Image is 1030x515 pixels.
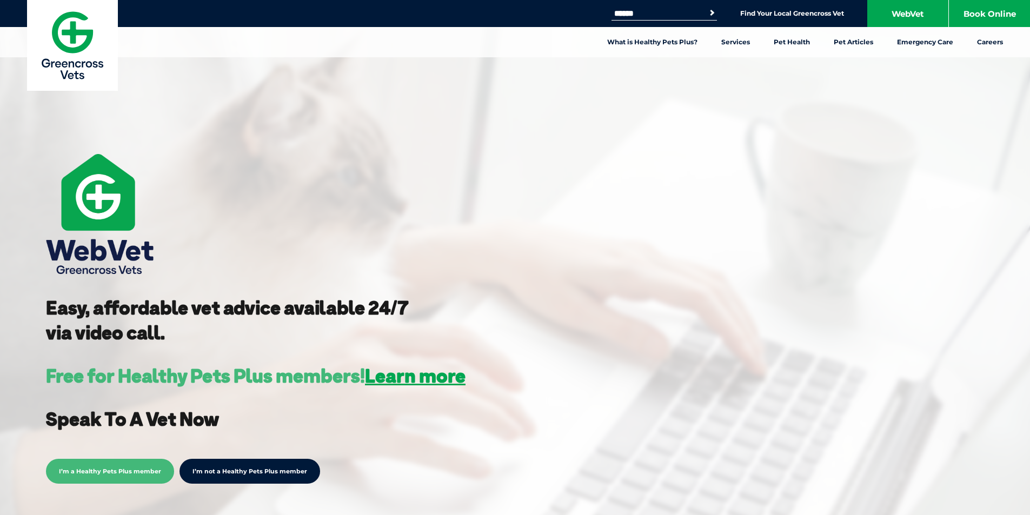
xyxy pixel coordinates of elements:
[707,8,717,18] button: Search
[595,27,709,57] a: What is Healthy Pets Plus?
[762,27,822,57] a: Pet Health
[46,296,409,344] strong: Easy, affordable vet advice available 24/7 via video call.
[740,9,844,18] a: Find Your Local Greencross Vet
[46,407,219,431] strong: Speak To A Vet Now
[46,466,174,476] a: I’m a Healthy Pets Plus member
[180,459,320,484] a: I’m not a Healthy Pets Plus member
[46,459,174,484] span: I’m a Healthy Pets Plus member
[822,27,885,57] a: Pet Articles
[365,364,466,387] a: Learn more
[709,27,762,57] a: Services
[885,27,965,57] a: Emergency Care
[965,27,1015,57] a: Careers
[46,366,466,385] h3: Free for Healthy Pets Plus members!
